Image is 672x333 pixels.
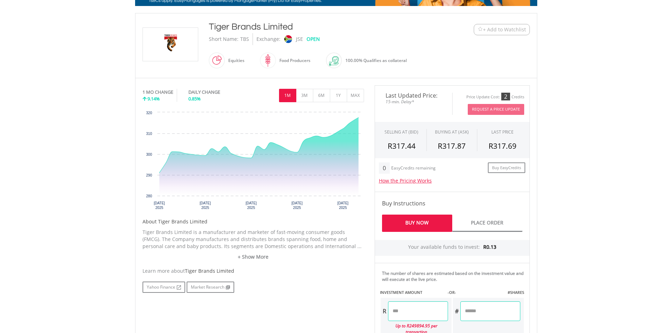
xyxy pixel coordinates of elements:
[511,94,524,100] div: Credits
[143,282,185,293] a: Yahoo Finance
[143,89,173,95] div: 1 MO CHANGE
[143,229,364,250] p: Tiger Brands Limited is a manufacturer and marketer of fast-moving consumer goods (FMCG). The Com...
[144,28,197,61] img: EQU.ZA.TBS.png
[345,57,407,63] span: 100.00% Qualifies as collateral
[489,141,516,151] span: R317.69
[146,173,152,177] text: 290
[474,24,530,35] button: Watchlist + Add to Watchlist
[146,132,152,136] text: 310
[391,166,436,172] div: EasyCredits remaining
[435,129,469,135] span: BUYING AT (ASK)
[256,33,280,45] div: Exchange:
[385,129,418,135] div: SELLING AT (BID)
[380,93,447,98] span: Last Updated Price:
[329,56,339,66] img: collateral-qualifying-green.svg
[337,201,349,210] text: [DATE] 2025
[143,109,364,215] div: Chart. Highcharts interactive chart.
[225,52,244,69] div: Equities
[466,94,500,100] div: Price Update Cost:
[185,267,234,274] span: Tiger Brands Limited
[483,26,526,33] span: + Add to Watchlist
[284,35,292,43] img: jse.png
[200,201,211,210] text: [DATE] 2025
[187,282,234,293] a: Market Research
[188,89,244,95] div: DAILY CHANGE
[146,194,152,198] text: 280
[381,301,388,321] div: R
[246,201,257,210] text: [DATE] 2025
[478,27,483,32] img: Watchlist
[296,33,303,45] div: JSE
[147,95,160,102] span: 9.14%
[209,33,238,45] div: Short Name:
[382,270,527,282] div: The number of shares are estimated based on the investment value and will execute at the live price.
[209,20,430,33] div: Tiger Brands Limited
[452,215,522,232] a: Place Order
[388,141,416,151] span: R317.44
[143,109,364,215] svg: Interactive chart
[438,141,466,151] span: R317.87
[330,89,347,102] button: 1Y
[483,243,496,250] span: R0.13
[276,52,310,69] div: Food Producers
[448,290,456,295] label: -OR-
[380,290,422,295] label: INVESTMENT AMOUNT
[491,129,514,135] div: LAST PRICE
[379,177,432,184] a: How the Pricing Works
[380,98,447,105] span: 15-min. Delay*
[382,215,452,232] a: Buy Now
[347,89,364,102] button: MAX
[508,290,524,295] label: #SHARES
[453,301,460,321] div: #
[501,93,510,100] div: 2
[143,267,364,275] div: Learn more about
[382,199,522,208] h4: Buy Instructions
[279,89,296,102] button: 1M
[146,153,152,156] text: 300
[153,201,165,210] text: [DATE] 2025
[143,253,364,260] a: + Show More
[296,89,313,102] button: 3M
[143,218,364,225] h5: About Tiger Brands Limited
[468,104,524,115] button: Request A Price Update
[307,33,320,45] div: OPEN
[146,111,152,115] text: 320
[379,162,390,174] div: 0
[188,95,201,102] span: 0.85%
[488,162,525,173] a: Buy EasyCredits
[291,201,303,210] text: [DATE] 2025
[375,240,529,256] div: Your available funds to invest:
[313,89,330,102] button: 6M
[240,33,249,45] div: TBS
